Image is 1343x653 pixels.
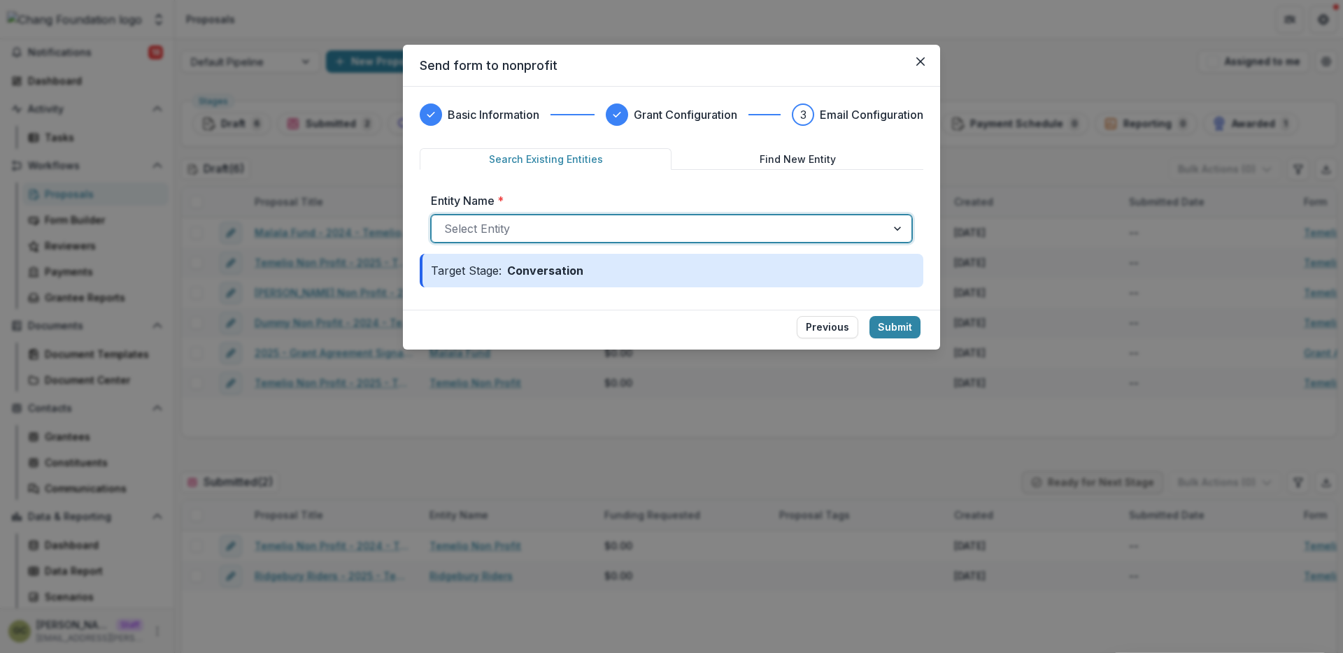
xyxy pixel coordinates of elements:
[403,45,940,87] header: Send form to nonprofit
[671,148,923,170] button: Find New Entity
[420,254,923,287] div: Target Stage:
[420,148,671,170] button: Search Existing Entities
[800,106,806,123] div: 3
[797,316,858,338] button: Previous
[634,106,737,123] h3: Grant Configuration
[909,50,932,73] button: Close
[869,316,921,338] button: Submit
[820,106,923,123] h3: Email Configuration
[502,262,589,279] p: Conversation
[420,103,923,126] div: Progress
[448,106,539,123] h3: Basic Information
[431,192,904,209] label: Entity Name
